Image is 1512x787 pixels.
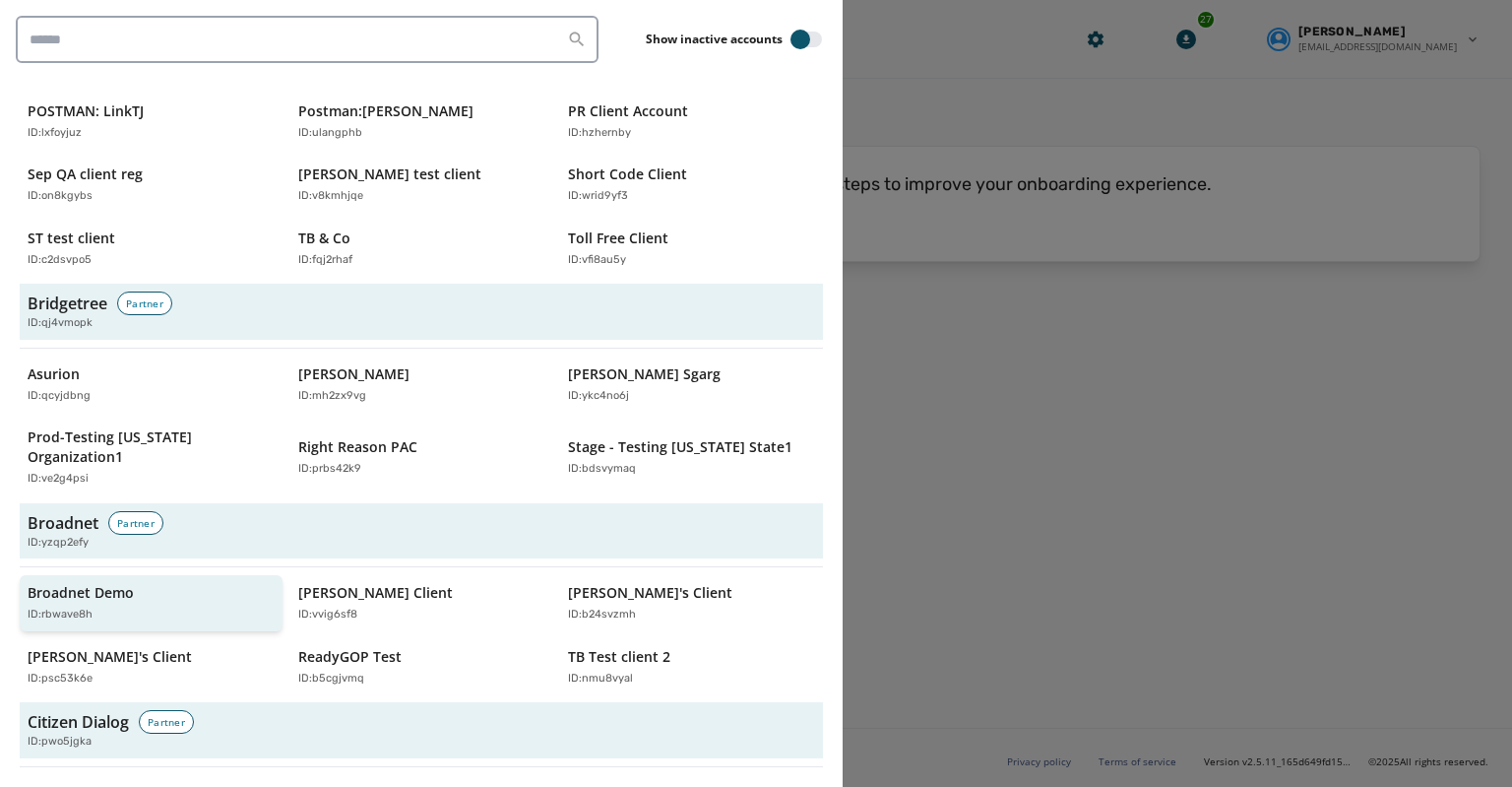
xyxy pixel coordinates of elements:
button: TB Test client 2ID:nmu8vyal [560,639,823,695]
p: Sep QA client reg [28,164,143,184]
p: ID: wrid9yf3 [568,188,628,205]
p: ID: ykc4no6j [568,388,629,405]
p: [PERSON_NAME] Client [298,583,453,603]
button: AsurionID:qcyjdbng [20,357,283,413]
h3: Broadnet [28,511,98,535]
button: [PERSON_NAME]ID:mh2zx9vg [290,357,553,413]
button: BridgetreePartnerID:qj4vmopk [20,284,823,340]
span: ID: pwo5jgka [28,734,92,751]
p: ID: vfi8au5y [568,252,626,269]
p: PR Client Account [568,101,688,121]
p: Toll Free Client [568,229,668,248]
p: ID: bdsvymaq [568,461,636,478]
button: BroadnetPartnerID:yzqp2efy [20,503,823,559]
button: [PERSON_NAME] SgargID:ykc4no6j [560,357,823,413]
button: ST test clientID:c2dsvpo5 [20,221,283,277]
button: POSTMAN: LinkTJID:lxfoyjuz [20,94,283,150]
p: [PERSON_NAME] test client [298,164,481,184]
h3: Bridgetree [28,292,107,315]
h3: Citizen Dialog [28,710,129,734]
button: Stage - Testing [US_STATE] State1ID:bdsvymaq [560,420,823,495]
button: Toll Free ClientID:vfi8au5y [560,221,823,277]
p: ID: ulangphb [298,125,362,142]
p: Broadnet Demo [28,583,134,603]
p: ID: b24svzmh [568,607,636,623]
p: [PERSON_NAME] [298,364,409,384]
div: Partner [139,710,194,734]
p: TB Test client 2 [568,647,670,667]
div: Partner [108,511,163,535]
span: ID: qj4vmopk [28,315,93,332]
button: Postman:[PERSON_NAME]ID:ulangphb [290,94,553,150]
p: [PERSON_NAME] Sgarg [568,364,721,384]
span: ID: yzqp2efy [28,535,89,552]
p: Stage - Testing [US_STATE] State1 [568,437,792,457]
p: ID: qcyjdbng [28,388,91,405]
p: ID: on8kgybs [28,188,93,205]
p: ID: fqj2rhaf [298,252,352,269]
p: ID: psc53k6e [28,671,93,688]
p: ID: mh2zx9vg [298,388,366,405]
button: Broadnet DemoID:rbwave8h [20,575,283,631]
p: TB & Co [298,229,350,248]
p: ID: v8kmhjqe [298,188,363,205]
div: Partner [117,292,172,315]
p: [PERSON_NAME]'s Client [568,583,732,603]
button: Prod-Testing [US_STATE] Organization1ID:ve2g4psi [20,420,283,495]
p: Asurion [28,364,80,384]
p: ReadyGOP Test [298,647,402,667]
p: Prod-Testing [US_STATE] Organization1 [28,427,255,467]
p: ID: ve2g4psi [28,471,89,488]
button: Sep QA client regID:on8kgybs [20,157,283,213]
p: ID: vvig6sf8 [298,607,357,623]
button: PR Client AccountID:hzhernby [560,94,823,150]
p: ID: c2dsvpo5 [28,252,92,269]
p: ID: prbs42k9 [298,461,361,478]
p: ID: hzhernby [568,125,631,142]
p: [PERSON_NAME]'s Client [28,647,192,667]
p: POSTMAN: LinkTJ [28,101,144,121]
p: ID: b5cgjvmq [298,671,364,688]
button: [PERSON_NAME]'s ClientID:b24svzmh [560,575,823,631]
button: ReadyGOP TestID:b5cgjvmq [290,639,553,695]
button: TB & CoID:fqj2rhaf [290,221,553,277]
p: ID: rbwave8h [28,607,93,623]
button: [PERSON_NAME] ClientID:vvig6sf8 [290,575,553,631]
p: Postman:[PERSON_NAME] [298,101,473,121]
label: Show inactive accounts [646,32,783,47]
button: [PERSON_NAME]'s ClientID:psc53k6e [20,639,283,695]
button: Citizen DialogPartnerID:pwo5jgka [20,702,823,758]
button: [PERSON_NAME] test clientID:v8kmhjqe [290,157,553,213]
button: Right Reason PACID:prbs42k9 [290,420,553,495]
p: ID: nmu8vyal [568,671,633,688]
p: Short Code Client [568,164,687,184]
p: ID: lxfoyjuz [28,125,82,142]
p: Right Reason PAC [298,437,417,457]
button: Short Code ClientID:wrid9yf3 [560,157,823,213]
p: ST test client [28,229,115,248]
